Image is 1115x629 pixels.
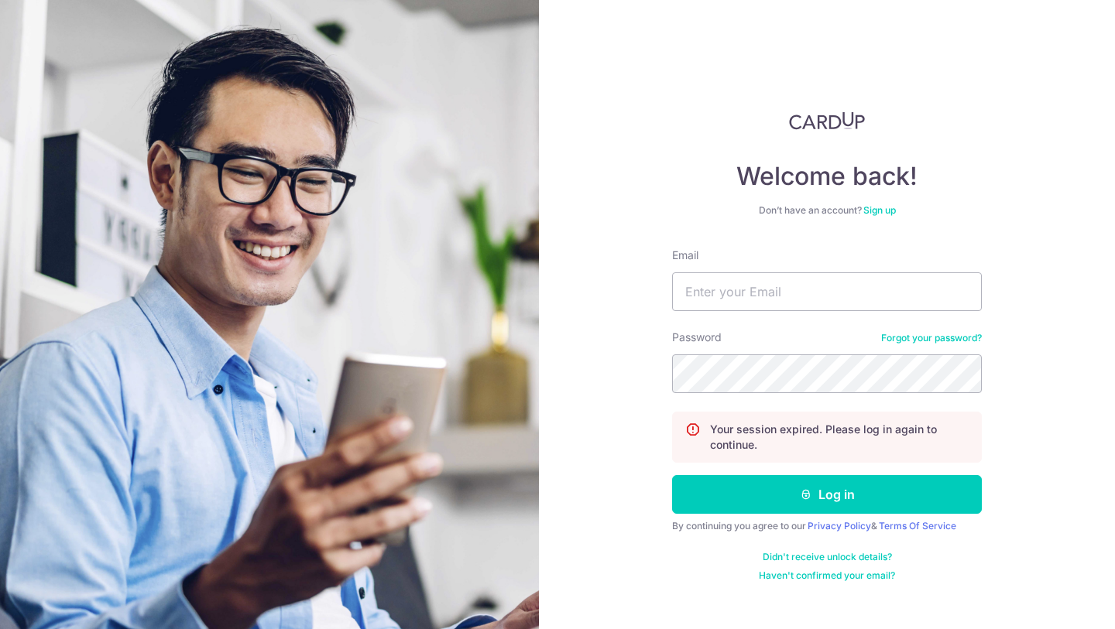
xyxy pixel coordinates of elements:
h4: Welcome back! [672,161,982,192]
img: CardUp Logo [789,111,865,130]
a: Didn't receive unlock details? [763,551,892,563]
button: Log in [672,475,982,514]
a: Haven't confirmed your email? [759,569,895,582]
div: Don’t have an account? [672,204,982,217]
p: Your session expired. Please log in again to continue. [710,422,969,453]
a: Forgot your password? [881,332,982,344]
a: Sign up [863,204,896,216]
label: Email [672,248,698,263]
input: Enter your Email [672,272,982,311]
a: Terms Of Service [879,520,956,532]
label: Password [672,330,722,345]
div: By continuing you agree to our & [672,520,982,532]
a: Privacy Policy [808,520,871,532]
